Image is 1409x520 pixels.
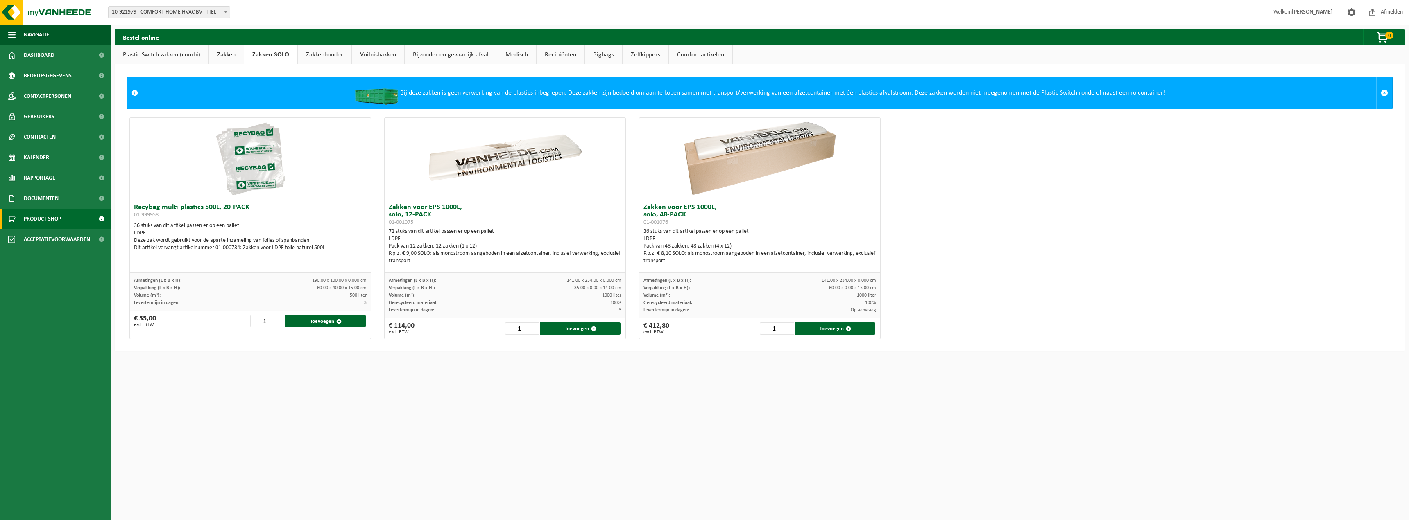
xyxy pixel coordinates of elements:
[352,45,404,64] a: Vuilnisbakken
[389,219,413,225] span: 01-001075
[24,168,55,188] span: Rapportage
[24,86,71,106] span: Contactpersonen
[24,106,54,127] span: Gebruikers
[134,300,179,305] span: Levertermijn in dagen:
[24,188,59,209] span: Documenten
[851,308,876,313] span: Op aanvraag
[574,286,621,290] span: 35.00 x 0.00 x 14.00 cm
[643,228,877,265] div: 36 stuks van dit artikel passen er op een pallet
[134,286,180,290] span: Verpakking (L x B x H):
[350,293,367,298] span: 500 liter
[643,278,691,283] span: Afmetingen (L x B x H):
[505,322,539,335] input: 1
[244,45,297,64] a: Zakken SOLO
[389,322,415,335] div: € 114,00
[389,243,622,250] div: Pack van 12 zakken, 12 zakken (1 x 12)
[389,308,434,313] span: Levertermijn in dagen:
[669,45,732,64] a: Comfort artikelen
[24,229,90,250] span: Acceptatievoorwaarden
[389,300,437,305] span: Gerecycleerd materiaal:
[312,278,367,283] span: 190.00 x 100.00 x 0.000 cm
[24,45,54,65] span: Dashboard
[795,322,875,335] button: Toevoegen
[643,250,877,265] div: P.p.z. € 8,10 SOLO: als monostroom aangeboden in een afzetcontainer, inclusief verwerking, exclus...
[24,65,72,86] span: Bedrijfsgegevens
[364,300,367,305] span: 3
[209,118,291,200] img: 01-999958
[109,7,230,18] span: 10-921979 - COMFORT HOME HVAC BV - TIELT
[623,45,668,64] a: Zelfkippers
[285,315,366,327] button: Toevoegen
[24,127,56,147] span: Contracten
[389,286,435,290] span: Verpakking (L x B x H):
[134,322,156,327] span: excl. BTW
[602,293,621,298] span: 1000 liter
[643,219,668,225] span: 01-001076
[134,222,367,252] div: 36 stuks van dit artikel passen er op een pallet
[497,45,536,64] a: Medisch
[389,228,622,265] div: 72 stuks van dit artikel passen er op een pallet
[108,6,230,18] span: 10-921979 - COMFORT HOME HVAC BV - TIELT
[317,286,367,290] span: 60.00 x 40.00 x 15.00 cm
[643,308,689,313] span: Levertermijn in dagen:
[643,204,877,226] h3: Zakken voor EPS 1000L, solo, 48-PACK
[585,45,622,64] a: Bigbags
[134,293,161,298] span: Volume (m³):
[298,45,351,64] a: Zakkenhouder
[567,278,621,283] span: 141.00 x 234.00 x 0.000 cm
[643,300,692,305] span: Gerecycleerd materiaal:
[353,81,400,105] img: HK-XC-20-GN-00.png
[134,230,367,237] div: LDPE
[134,204,367,220] h3: Recybag multi-plastics 500L, 20-PACK
[1363,29,1404,45] button: 0
[678,118,842,200] img: 01-001076
[389,204,622,226] h3: Zakken voor EPS 1000L, solo, 12-PACK
[24,147,49,168] span: Kalender
[134,278,181,283] span: Afmetingen (L x B x H):
[643,322,669,335] div: € 412,80
[643,330,669,335] span: excl. BTW
[540,322,621,335] button: Toevoegen
[643,286,690,290] span: Verpakking (L x B x H):
[619,308,621,313] span: 3
[209,45,244,64] a: Zakken
[643,235,877,243] div: LDPE
[610,300,621,305] span: 100%
[643,293,670,298] span: Volume (m³):
[389,330,415,335] span: excl. BTW
[250,315,285,327] input: 1
[134,237,367,244] div: Deze zak wordt gebruikt voor de aparte inzameling van folies of spanbanden.
[643,243,877,250] div: Pack van 48 zakken, 48 zakken (4 x 12)
[134,244,367,252] div: Dit artikel vervangt artikelnummer 01-000734: Zakken voor LDPE folie naturel 500L
[115,29,167,45] h2: Bestel online
[829,286,876,290] span: 60.00 x 0.00 x 15.00 cm
[405,45,497,64] a: Bijzonder en gevaarlijk afval
[24,209,61,229] span: Product Shop
[423,118,587,200] img: 01-001075
[822,278,876,283] span: 141.00 x 234.00 x 0.000 cm
[857,293,876,298] span: 1000 liter
[1385,32,1393,39] span: 0
[865,300,876,305] span: 100%
[389,235,622,243] div: LDPE
[142,77,1376,109] div: Bij deze zakken is geen verwerking van de plastics inbegrepen. Deze zakken zijn bedoeld om aan te...
[115,45,208,64] a: Plastic Switch zakken (combi)
[389,278,436,283] span: Afmetingen (L x B x H):
[134,212,159,218] span: 01-999958
[134,315,156,327] div: € 35,00
[24,25,49,45] span: Navigatie
[389,293,415,298] span: Volume (m³):
[537,45,584,64] a: Recipiënten
[1376,77,1392,109] a: Sluit melding
[760,322,794,335] input: 1
[389,250,622,265] div: P.p.z. € 9,00 SOLO: als monostroom aangeboden in een afzetcontainer, inclusief verwerking, exclus...
[1292,9,1333,15] strong: [PERSON_NAME]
